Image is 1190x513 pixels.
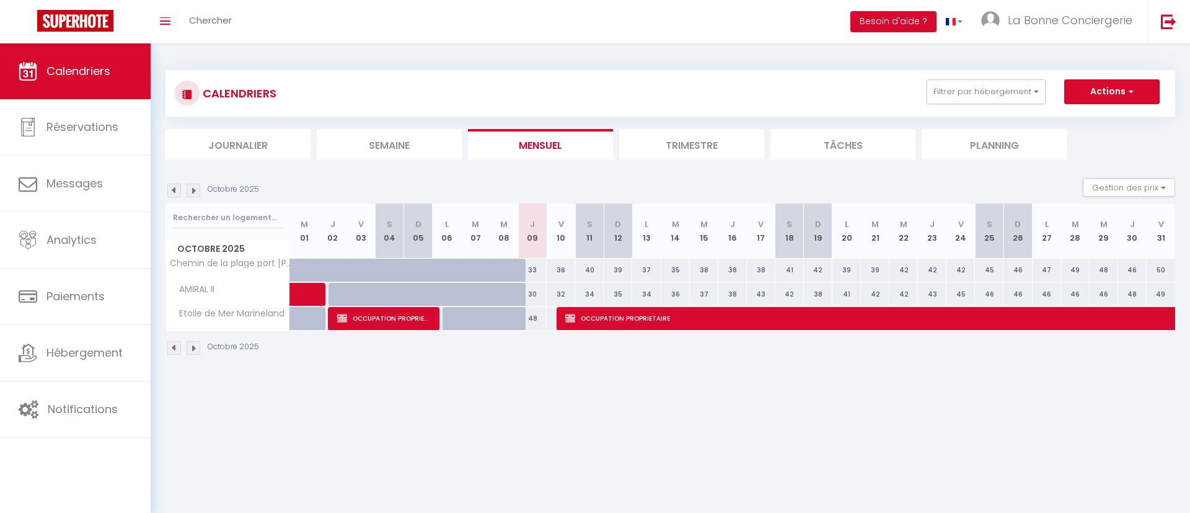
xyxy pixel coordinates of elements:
[850,11,937,32] button: Besoin d'aide ?
[889,259,918,282] div: 42
[632,203,661,259] th: 13
[832,203,861,259] th: 20
[804,283,832,306] div: 38
[337,306,430,330] span: OCCUPATION PROPRIETAIRE
[445,218,449,230] abbr: L
[900,218,907,230] abbr: M
[615,218,621,230] abbr: D
[1090,203,1118,259] th: 29
[1061,283,1090,306] div: 46
[415,218,421,230] abbr: D
[661,259,690,282] div: 35
[1161,14,1176,29] img: logout
[918,259,946,282] div: 42
[832,283,861,306] div: 41
[832,259,861,282] div: 39
[1090,259,1118,282] div: 48
[845,218,848,230] abbr: L
[330,218,335,230] abbr: J
[1100,218,1108,230] abbr: M
[1158,218,1164,230] abbr: V
[871,218,879,230] abbr: M
[575,259,604,282] div: 40
[861,203,889,259] th: 21
[472,218,479,230] abbr: M
[804,203,832,259] th: 19
[1147,259,1175,282] div: 50
[46,63,110,79] span: Calendriers
[558,218,564,230] abbr: V
[661,283,690,306] div: 36
[165,129,311,159] li: Journalier
[587,218,593,230] abbr: S
[189,14,232,27] span: Chercher
[1147,203,1175,259] th: 31
[1033,259,1061,282] div: 47
[718,203,747,259] th: 16
[1061,203,1090,259] th: 28
[547,203,575,259] th: 10
[468,129,613,159] li: Mensuel
[730,218,735,230] abbr: J
[404,203,433,259] th: 05
[946,283,975,306] div: 45
[861,283,889,306] div: 42
[518,203,547,259] th: 09
[347,203,376,259] th: 03
[319,203,347,259] th: 02
[889,203,918,259] th: 22
[1118,283,1147,306] div: 48
[718,259,747,282] div: 38
[747,203,775,259] th: 17
[290,203,319,259] th: 01
[804,259,832,282] div: 42
[645,218,648,230] abbr: L
[168,307,288,321] span: Etoile de Mer Marineland
[770,129,915,159] li: Tâches
[575,203,604,259] th: 11
[46,119,118,135] span: Réservations
[946,259,975,282] div: 42
[787,218,792,230] abbr: S
[975,283,1003,306] div: 46
[530,218,535,230] abbr: J
[927,79,1046,104] button: Filtrer par hébergement
[1118,259,1147,282] div: 46
[317,129,462,159] li: Semaine
[975,203,1003,259] th: 25
[37,10,113,32] img: Super Booking
[889,283,918,306] div: 42
[946,203,975,259] th: 24
[518,283,547,306] div: 30
[166,240,289,258] span: Octobre 2025
[700,218,708,230] abbr: M
[918,203,946,259] th: 23
[1090,283,1118,306] div: 46
[1033,203,1061,259] th: 27
[461,203,490,259] th: 07
[547,259,575,282] div: 36
[46,345,123,360] span: Hébergement
[173,207,283,229] input: Rechercher un logement...
[918,283,946,306] div: 43
[1015,218,1021,230] abbr: D
[1003,259,1032,282] div: 46
[747,259,775,282] div: 38
[930,218,935,230] abbr: J
[1064,79,1160,104] button: Actions
[547,283,575,306] div: 32
[387,218,392,230] abbr: S
[604,203,632,259] th: 12
[1147,283,1175,306] div: 49
[376,203,404,259] th: 04
[815,218,821,230] abbr: D
[208,184,259,195] p: Octobre 2025
[690,259,718,282] div: 38
[1072,218,1079,230] abbr: M
[922,129,1067,159] li: Planning
[46,232,97,248] span: Analytics
[1061,259,1090,282] div: 49
[1033,283,1061,306] div: 46
[690,203,718,259] th: 15
[975,259,1003,282] div: 45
